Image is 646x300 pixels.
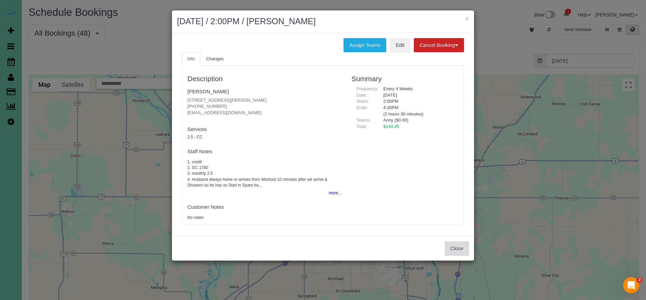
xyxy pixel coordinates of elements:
[378,92,459,99] div: [DATE]
[206,56,224,61] span: Changes
[187,204,342,210] h4: Customer Notes
[187,89,229,94] a: [PERSON_NAME]
[187,149,342,155] h4: Staff Notes
[357,86,379,91] span: Frequency:
[357,124,367,129] span: Total:
[390,38,410,52] a: Edit
[201,52,229,66] a: Changes
[378,86,459,92] div: Every 4 Weeks
[357,105,368,110] span: Ends:
[187,159,342,188] pre: 1. credit 2. GC 1780 3. monthly 2.5 4. Husband always home or arrives from Workout 10 minutes aft...
[187,97,342,116] p: [STREET_ADDRESS][PERSON_NAME] [PHONE_NUMBER] [EMAIL_ADDRESS][DOMAIN_NAME]
[637,277,642,282] span: 2
[357,93,367,98] span: Date:
[344,38,386,52] button: Assign Teams
[182,52,200,66] a: Info
[325,188,341,198] button: more...
[414,38,464,52] button: Cancel Booking
[623,277,639,293] iframe: Intercom live chat
[383,117,454,124] li: Anny ($0.00)
[383,124,399,129] span: $144.45
[378,105,459,117] div: 4:30PM (2 hours 30 minutes)
[465,15,469,22] button: ×
[187,127,342,132] h4: Services
[352,75,459,82] h3: Summary
[187,215,342,221] pre: No notes
[378,98,459,105] div: 2:00PM
[187,56,195,61] span: Info
[357,99,369,104] span: Starts:
[187,75,342,82] h3: Description
[445,241,469,256] button: Close
[187,135,342,139] h5: 2.5 - CC
[357,118,371,123] span: Teams:
[177,15,469,28] h2: [DATE] / 2:00PM / [PERSON_NAME]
